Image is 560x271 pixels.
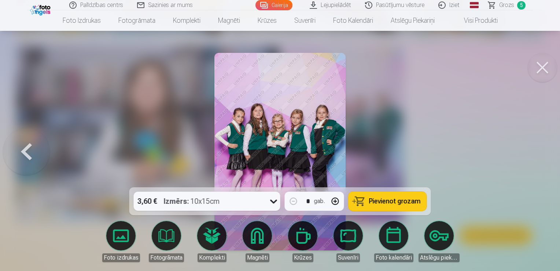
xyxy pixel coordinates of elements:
div: gab. [314,197,325,206]
a: Foto izdrukas [54,10,110,31]
a: Foto kalendāri [324,10,382,31]
a: Komplekti [164,10,209,31]
span: Pievienot grozam [369,198,421,205]
strong: Izmērs : [164,196,189,206]
a: Suvenīri [285,10,324,31]
a: Atslēgu piekariņi [382,10,443,31]
a: Fotogrāmata [110,10,164,31]
img: /fa1 [30,3,52,15]
span: Grozs [499,1,514,10]
div: 10x15cm [164,192,220,211]
div: 3,60 € [134,192,161,211]
span: 5 [517,1,526,10]
a: Visi produkti [443,10,506,31]
a: Magnēti [209,10,249,31]
button: Pievienot grozam [349,192,427,211]
a: Krūzes [249,10,285,31]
